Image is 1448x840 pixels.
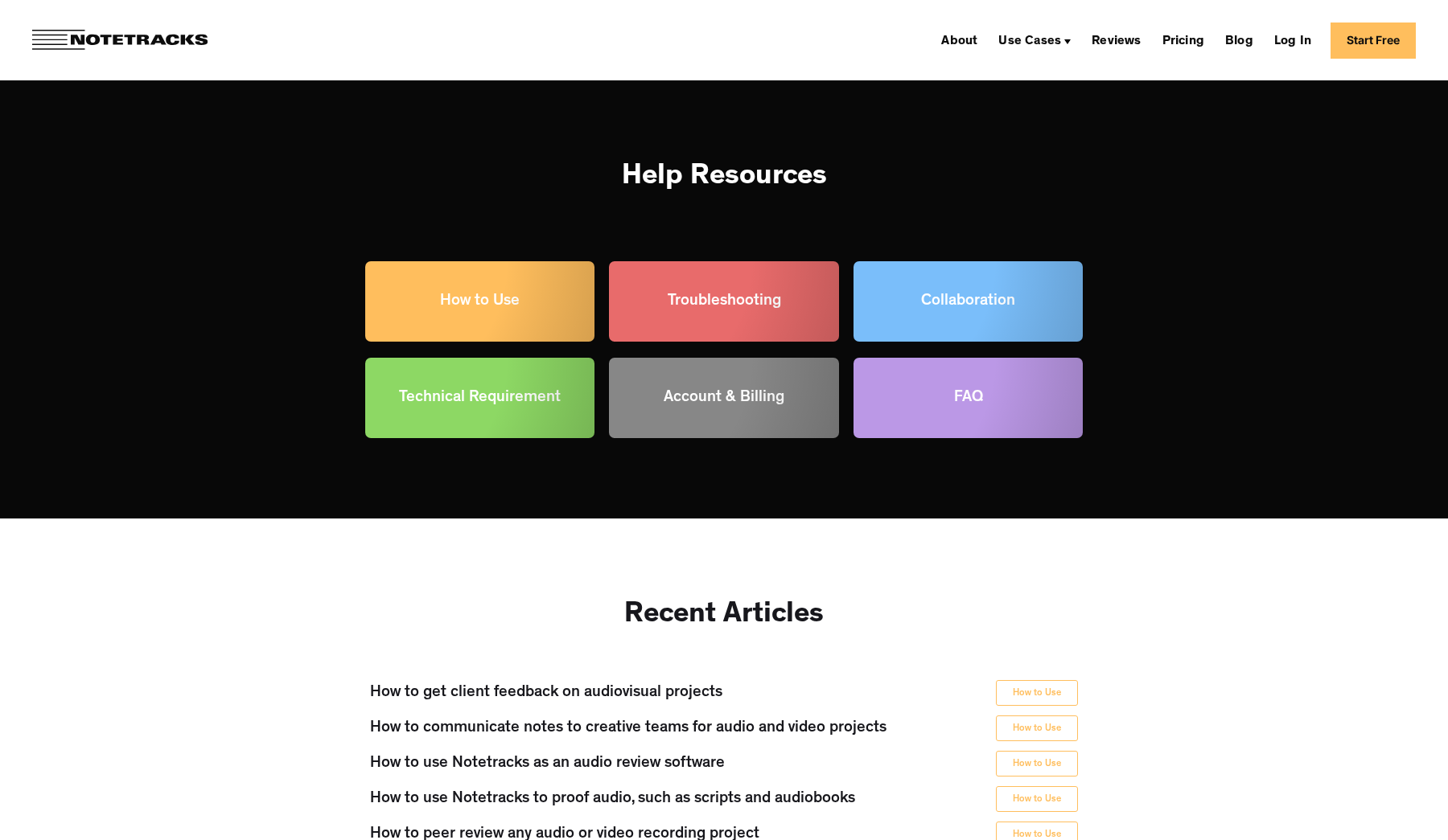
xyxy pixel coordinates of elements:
h2: Recent Articles [624,599,824,635]
div: How to Use [1013,792,1061,808]
a: How to Use [365,261,594,342]
a: How to communicate notes to creative teams for audio and video projects [370,711,1094,746]
a: Log In [1268,27,1318,53]
div: How to Use [1013,756,1061,772]
a: How to Use [996,786,1078,812]
div: How to Use [1013,686,1061,702]
a: How to use Notetracks to proof audio, such as scripts and audiobooks [370,781,1094,817]
div: How to use Notetracks as an audio review software [370,746,725,781]
a: Troubleshooting [609,261,838,342]
div: How to communicate notes to creative teams for audio and video projects [370,711,886,746]
a: Pricing [1156,27,1211,53]
h2: Help Resources [622,161,827,197]
div: How to Use [1013,721,1061,737]
a: How to use Notetracks as an audio review software [370,746,1094,781]
a: Reviews [1085,27,1147,53]
a: Technical Requirement [365,358,594,438]
a: How to get client feedback on audiovisual projects [370,675,1094,711]
a: FAQ [854,358,1083,438]
a: How to Use [996,680,1078,706]
a: How to Use [996,715,1078,741]
a: Collaboration [854,261,1083,342]
div: How to get client feedback on audiovisual projects [370,675,722,711]
div: Use Cases [992,27,1077,53]
a: Blog [1219,27,1260,53]
a: Account & Billing [609,358,838,438]
div: How to use Notetracks to proof audio, such as scripts and audiobooks [370,781,855,817]
a: Start Free [1331,23,1416,59]
a: About [935,27,984,53]
div: Use Cases [998,35,1061,48]
a: How to Use [996,751,1078,776]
